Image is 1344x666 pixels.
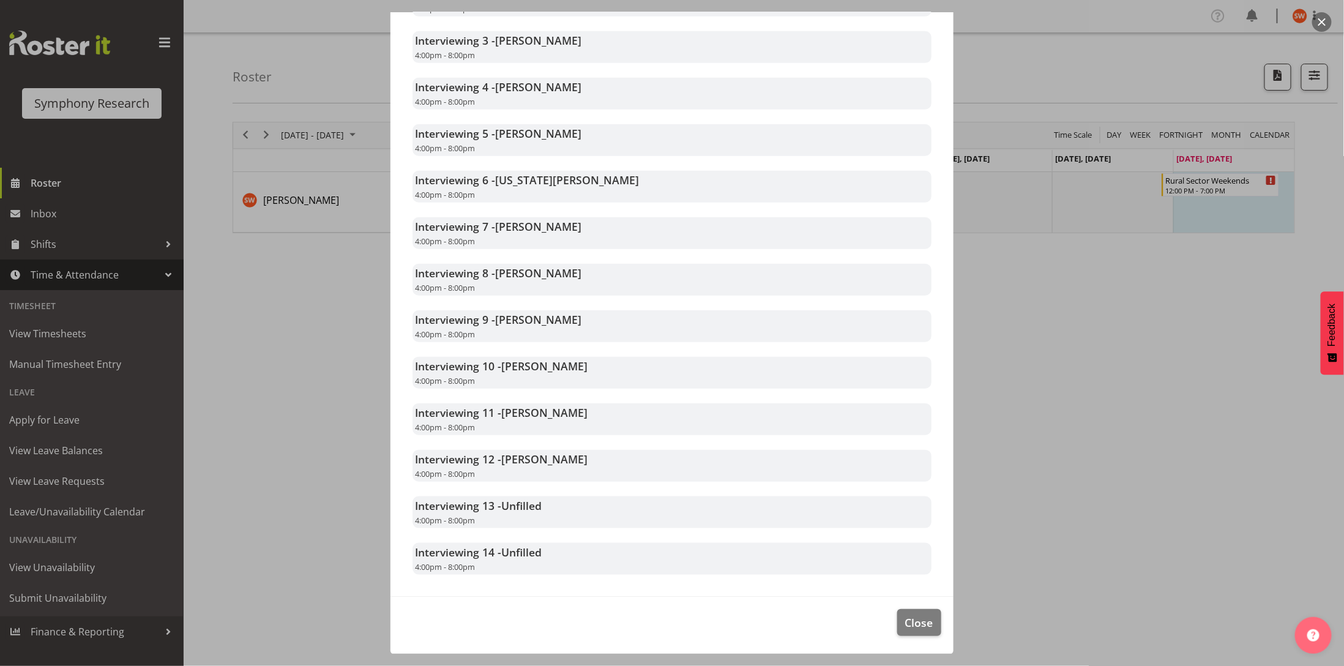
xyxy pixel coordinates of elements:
span: Feedback [1327,304,1338,346]
strong: Interviewing 14 - [415,545,542,559]
strong: Interviewing 5 - [415,126,581,141]
span: Unfilled [501,498,542,513]
strong: Interviewing 13 - [415,498,542,513]
span: [PERSON_NAME] [495,266,581,280]
span: [PERSON_NAME] [501,405,588,420]
span: [PERSON_NAME] [495,219,581,234]
span: 4:00pm - 8:00pm [415,422,475,433]
button: Close [897,609,941,636]
span: 4:00pm - 8:00pm [415,375,475,386]
span: 4:00pm - 8:00pm [415,50,475,61]
span: Close [905,615,933,630]
img: help-xxl-2.png [1307,629,1320,642]
strong: Interviewing 8 - [415,266,581,280]
span: [PERSON_NAME] [495,80,581,94]
strong: Interviewing 9 - [415,312,581,327]
span: 4:00pm - 8:00pm [415,561,475,572]
span: Unfilled [501,545,542,559]
strong: Interviewing 10 - [415,359,588,373]
span: 4:00pm - 8:00pm [415,189,475,200]
span: 4:00pm - 8:00pm [415,515,475,526]
span: [PERSON_NAME] [501,359,588,373]
span: [PERSON_NAME] [495,126,581,141]
span: 4:00pm - 8:00pm [415,143,475,154]
strong: Interviewing 4 - [415,80,581,94]
strong: Interviewing 6 - [415,173,639,187]
span: 4:00pm - 8:00pm [415,236,475,247]
span: [PERSON_NAME] [501,452,588,466]
strong: Interviewing 12 - [415,452,588,466]
strong: Interviewing 11 - [415,405,588,420]
span: 4:00pm - 8:00pm [415,96,475,107]
span: 4:00pm - 8:00pm [415,282,475,293]
span: [PERSON_NAME] [495,33,581,48]
span: 4:00pm - 8:00pm [415,468,475,479]
span: [US_STATE][PERSON_NAME] [495,173,639,187]
button: Feedback - Show survey [1321,291,1344,375]
strong: Interviewing 3 - [415,33,581,48]
span: 4:00pm - 8:00pm [415,329,475,340]
strong: Interviewing 7 - [415,219,581,234]
span: [PERSON_NAME] [495,312,581,327]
